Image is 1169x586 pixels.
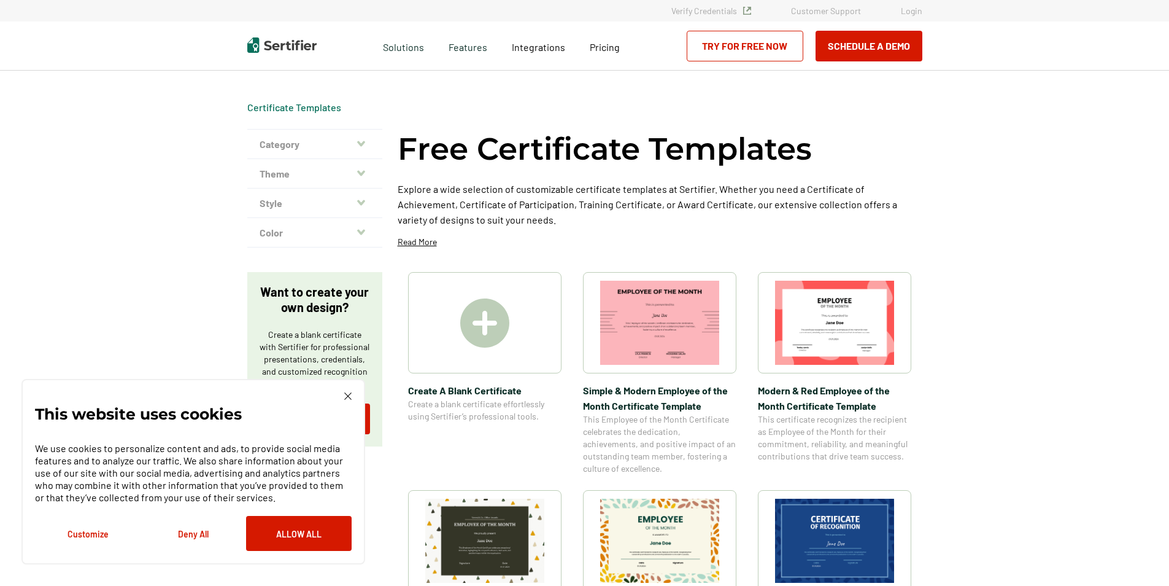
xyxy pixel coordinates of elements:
[758,383,911,413] span: Modern & Red Employee of the Month Certificate Template
[775,281,894,365] img: Modern & Red Employee of the Month Certificate Template
[35,442,352,504] p: We use cookies to personalize content and ads, to provide social media features and to analyze ou...
[247,218,382,248] button: Color
[583,383,736,413] span: Simple & Modern Employee of the Month Certificate Template
[260,284,370,315] p: Want to create your own design?
[816,31,922,61] button: Schedule a Demo
[743,7,751,15] img: Verified
[425,499,544,583] img: Simple & Colorful Employee of the Month Certificate Template
[247,159,382,189] button: Theme
[383,38,424,53] span: Solutions
[408,398,561,423] span: Create a blank certificate effortlessly using Sertifier’s professional tools.
[35,408,242,420] p: This website uses cookies
[590,41,620,53] span: Pricing
[260,329,370,390] p: Create a blank certificate with Sertifier for professional presentations, credentials, and custom...
[344,393,352,400] img: Cookie Popup Close
[600,499,719,583] img: Simple and Patterned Employee of the Month Certificate Template
[398,129,812,169] h1: Free Certificate Templates
[247,101,341,114] span: Certificate Templates
[901,6,922,16] a: Login
[247,130,382,159] button: Category
[449,38,487,53] span: Features
[590,38,620,53] a: Pricing
[600,281,719,365] img: Simple & Modern Employee of the Month Certificate Template
[512,38,565,53] a: Integrations
[671,6,751,16] a: Verify Credentials
[687,31,803,61] a: Try for Free Now
[398,181,922,227] p: Explore a wide selection of customizable certificate templates at Sertifier. Whether you need a C...
[247,189,382,218] button: Style
[791,6,861,16] a: Customer Support
[408,383,561,398] span: Create A Blank Certificate
[460,299,509,348] img: Create A Blank Certificate
[247,37,317,53] img: Sertifier | Digital Credentialing Platform
[758,413,911,463] span: This certificate recognizes the recipient as Employee of the Month for their commitment, reliabil...
[141,516,246,551] button: Deny All
[583,272,736,475] a: Simple & Modern Employee of the Month Certificate TemplateSimple & Modern Employee of the Month C...
[247,101,341,114] div: Breadcrumb
[398,236,437,248] p: Read More
[247,101,341,113] a: Certificate Templates
[512,41,565,53] span: Integrations
[35,516,141,551] button: Customize
[758,272,911,475] a: Modern & Red Employee of the Month Certificate TemplateModern & Red Employee of the Month Certifi...
[246,516,352,551] button: Allow All
[775,499,894,583] img: Modern Dark Blue Employee of the Month Certificate Template
[583,413,736,475] span: This Employee of the Month Certificate celebrates the dedication, achievements, and positive impa...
